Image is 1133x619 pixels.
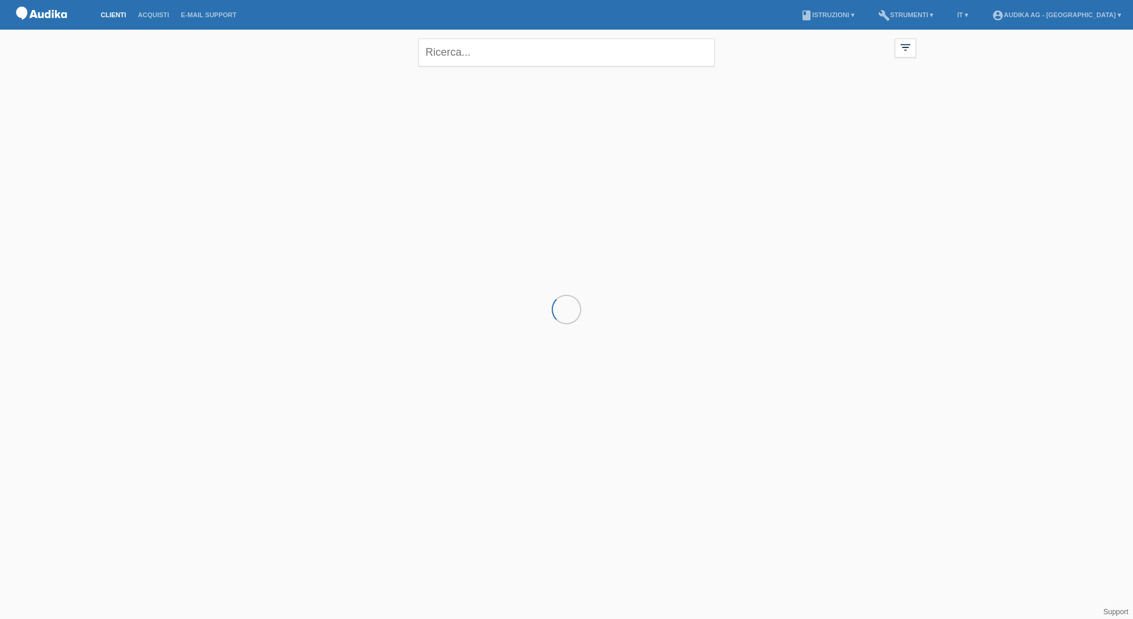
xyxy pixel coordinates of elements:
[872,11,939,18] a: buildStrumenti ▾
[899,41,912,54] i: filter_list
[132,11,175,18] a: Acquisti
[878,9,890,21] i: build
[986,11,1127,18] a: account_circleAudika AG - [GEOGRAPHIC_DATA] ▾
[795,11,860,18] a: bookIstruzioni ▾
[418,39,715,66] input: Ricerca...
[951,11,974,18] a: IT ▾
[1103,608,1128,616] a: Support
[175,11,242,18] a: E-mail Support
[12,23,71,32] a: POS — MF Group
[801,9,812,21] i: book
[992,9,1004,21] i: account_circle
[95,11,132,18] a: Clienti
